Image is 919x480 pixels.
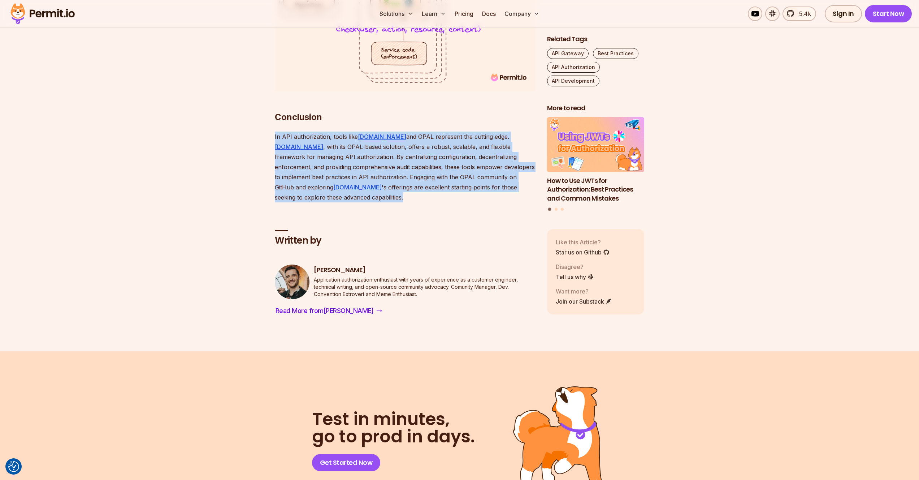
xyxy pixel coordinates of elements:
a: Tell us why [556,272,594,281]
a: Star us on Github [556,248,610,256]
img: Daniel Bass [275,265,309,299]
button: Learn [419,7,449,21]
strong: Conclusion [275,112,322,122]
a: API Authorization [547,62,600,73]
button: Go to slide 2 [555,207,558,210]
button: Solutions [377,7,416,21]
h3: [PERSON_NAME] [314,266,536,275]
span: Read More from [PERSON_NAME] [276,306,374,316]
li: 1 of 3 [547,117,645,203]
button: Go to slide 1 [548,207,551,211]
div: Posts [547,117,645,212]
h2: More to read [547,104,645,113]
a: API Development [547,76,599,86]
a: Get Started Now [312,454,381,471]
a: API Gateway [547,48,589,59]
a: Docs [479,7,499,21]
span: Test in minutes, [312,411,475,428]
h2: Written by [275,234,536,247]
h2: Related Tags [547,35,645,44]
p: Like this Article? [556,237,610,246]
a: [DOMAIN_NAME] [358,133,406,140]
p: Application authorization enthusiast with years of experience as a customer engineer, technical w... [314,276,536,298]
a: 5.4k [783,7,816,21]
p: Disagree? [556,262,594,271]
button: Company [502,7,542,21]
a: Pricing [452,7,476,21]
a: Sign In [825,5,862,22]
span: 5.4k [795,9,811,18]
a: [DOMAIN_NAME] [275,143,323,150]
p: In API authorization, tools like and OPAL represent the cutting edge. , with its OPAL-based solut... [275,132,536,202]
h3: How to Use JWTs for Authorization: Best Practices and Common Mistakes [547,176,645,203]
a: Start Now [865,5,912,22]
p: Want more? [556,287,612,295]
button: Go to slide 3 [561,207,564,210]
img: Permit logo [7,1,78,26]
img: Revisit consent button [8,461,19,472]
a: Best Practices [593,48,638,59]
a: Read More from[PERSON_NAME] [275,305,383,317]
a: How to Use JWTs for Authorization: Best Practices and Common MistakesHow to Use JWTs for Authoriz... [547,117,645,203]
button: Consent Preferences [8,461,19,472]
a: [DOMAIN_NAME] [333,184,382,191]
a: Join our Substack [556,297,612,305]
img: How to Use JWTs for Authorization: Best Practices and Common Mistakes [547,117,645,172]
h2: go to prod in days. [312,411,475,445]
